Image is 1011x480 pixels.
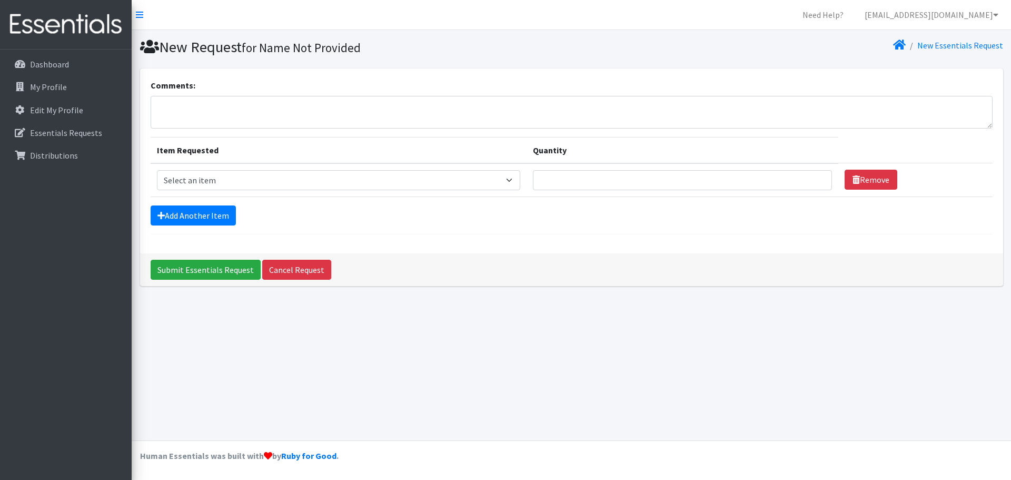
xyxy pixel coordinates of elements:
[151,205,236,226] a: Add Another Item
[30,150,78,161] p: Distributions
[30,59,69,70] p: Dashboard
[151,137,527,163] th: Item Requested
[4,7,127,42] img: HumanEssentials
[140,450,339,461] strong: Human Essentials was built with by .
[4,122,127,143] a: Essentials Requests
[4,100,127,121] a: Edit My Profile
[151,79,195,92] label: Comments:
[30,82,67,92] p: My Profile
[30,105,83,115] p: Edit My Profile
[856,4,1007,25] a: [EMAIL_ADDRESS][DOMAIN_NAME]
[4,54,127,75] a: Dashboard
[917,40,1003,51] a: New Essentials Request
[527,137,838,163] th: Quantity
[151,260,261,280] input: Submit Essentials Request
[794,4,852,25] a: Need Help?
[4,145,127,166] a: Distributions
[281,450,336,461] a: Ruby for Good
[242,40,361,55] small: for Name Not Provided
[140,38,568,56] h1: New Request
[262,260,331,280] a: Cancel Request
[30,128,102,138] p: Essentials Requests
[4,76,127,97] a: My Profile
[845,170,897,190] a: Remove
